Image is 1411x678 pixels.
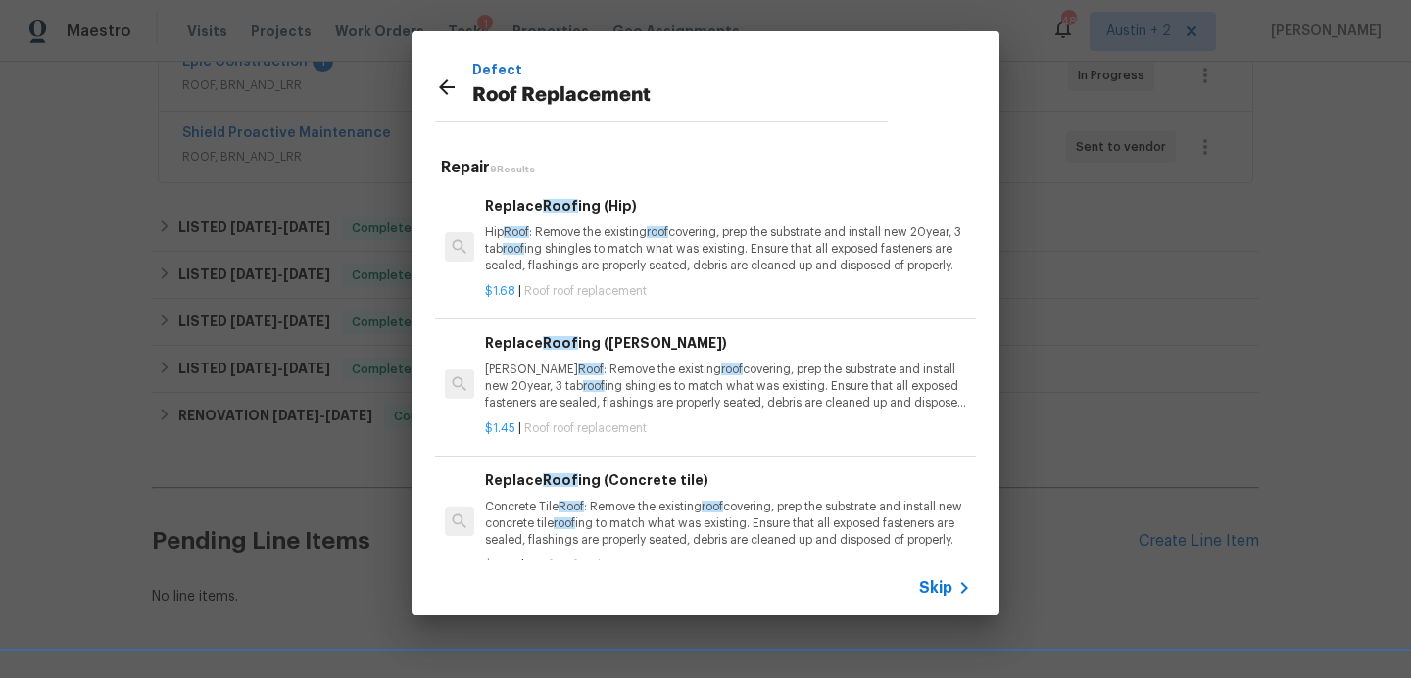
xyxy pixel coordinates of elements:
[485,283,971,300] p: |
[485,362,971,412] p: [PERSON_NAME] : Remove the existing covering, prep the substrate and install new 20year, 3 tab in...
[490,165,535,174] span: 9 Results
[524,285,647,297] span: Roof roof replacement
[485,469,971,491] h6: Replace ing (Concrete tile)
[485,557,971,574] p: |
[485,422,515,434] span: $1.45
[543,473,578,487] span: Roof
[485,285,515,297] span: $1.68
[524,422,647,434] span: Roof roof replacement
[485,420,971,437] p: |
[503,243,524,255] span: roof
[543,336,578,350] span: Roof
[721,363,743,375] span: roof
[527,559,650,571] span: Roof roof replacement
[485,332,971,354] h6: Replace ing ([PERSON_NAME])
[702,501,723,512] span: roof
[919,578,952,598] span: Skip
[554,517,575,529] span: roof
[485,224,971,274] p: Hip : Remove the existing covering, prep the substrate and install new 20year, 3 tab ing shingles...
[647,226,668,238] span: roof
[583,380,605,392] span: roof
[472,80,888,112] p: Roof Replacement
[472,59,888,80] p: Defect
[504,226,529,238] span: Roof
[578,363,604,375] span: Roof
[559,501,584,512] span: Roof
[485,195,971,217] h6: Replace ing (Hip)
[485,559,518,571] span: $3.09
[543,199,578,213] span: Roof
[485,499,971,549] p: Concrete Tile : Remove the existing covering, prep the substrate and install new concrete tile in...
[441,158,976,178] h5: Repair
